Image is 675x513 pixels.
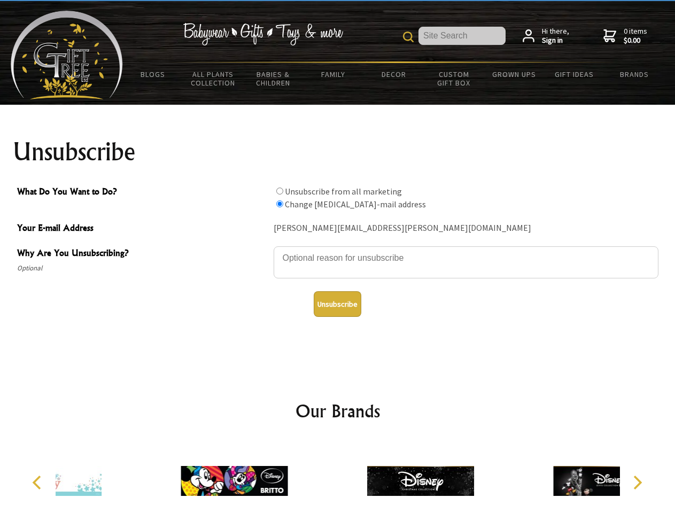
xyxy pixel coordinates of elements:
[17,221,268,237] span: Your E-mail Address
[243,63,304,94] a: Babies & Children
[183,23,343,45] img: Babywear - Gifts - Toys & more
[304,63,364,85] a: Family
[285,186,402,197] label: Unsubscribe from all marketing
[624,26,647,45] span: 0 items
[285,199,426,209] label: Change [MEDICAL_DATA]-mail address
[542,27,569,45] span: Hi there,
[523,27,569,45] a: Hi there,Sign in
[274,220,658,237] div: [PERSON_NAME][EMAIL_ADDRESS][PERSON_NAME][DOMAIN_NAME]
[17,246,268,262] span: Why Are You Unsubscribing?
[183,63,244,94] a: All Plants Collection
[17,262,268,275] span: Optional
[403,32,414,42] img: product search
[27,471,50,494] button: Previous
[363,63,424,85] a: Decor
[11,11,123,99] img: Babyware - Gifts - Toys and more...
[276,200,283,207] input: What Do You Want to Do?
[276,188,283,195] input: What Do You Want to Do?
[13,139,663,165] h1: Unsubscribe
[314,291,361,317] button: Unsubscribe
[21,398,654,424] h2: Our Brands
[542,36,569,45] strong: Sign in
[418,27,506,45] input: Site Search
[603,27,647,45] a: 0 items$0.00
[624,36,647,45] strong: $0.00
[424,63,484,94] a: Custom Gift Box
[17,185,268,200] span: What Do You Want to Do?
[544,63,604,85] a: Gift Ideas
[123,63,183,85] a: BLOGS
[274,246,658,278] textarea: Why Are You Unsubscribing?
[604,63,665,85] a: Brands
[625,471,649,494] button: Next
[484,63,544,85] a: Grown Ups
